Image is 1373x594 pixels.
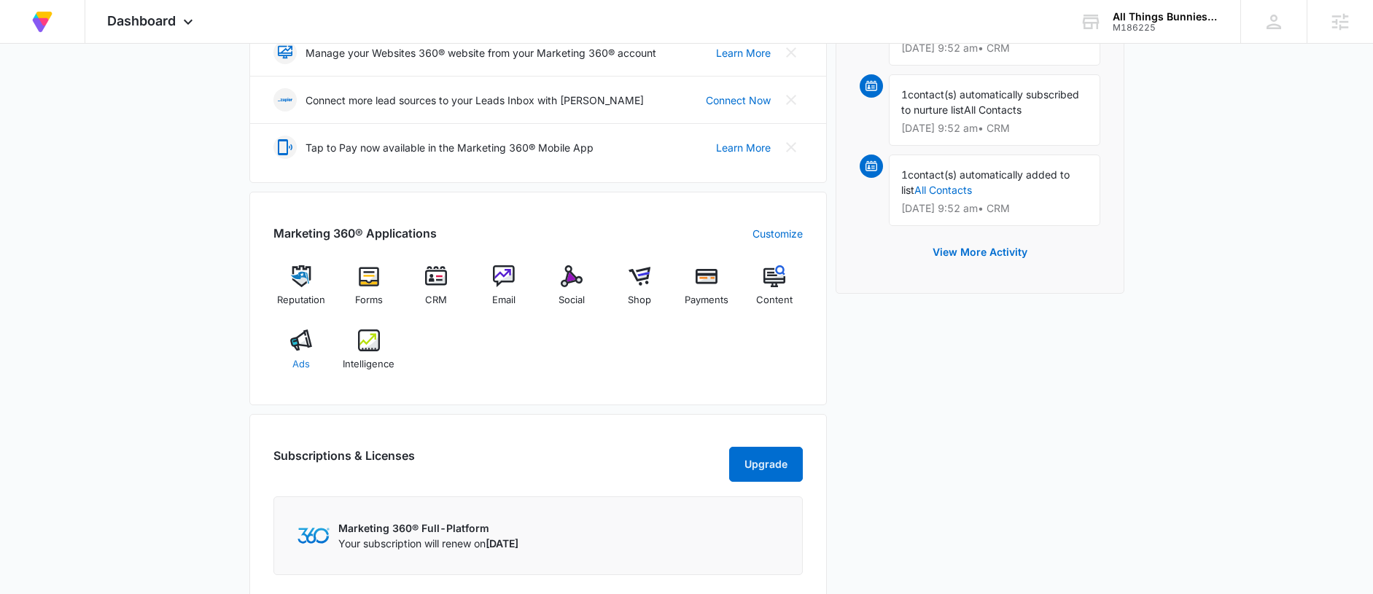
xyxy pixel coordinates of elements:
[341,265,397,318] a: Forms
[901,203,1088,214] p: [DATE] 9:52 am • CRM
[716,140,771,155] a: Learn More
[341,329,397,382] a: Intelligence
[273,224,437,242] h2: Marketing 360® Applications
[611,265,667,318] a: Shop
[918,235,1042,270] button: View More Activity
[901,168,1070,196] span: contact(s) automatically added to list
[706,93,771,108] a: Connect Now
[273,329,330,382] a: Ads
[964,103,1022,116] span: All Contacts
[914,184,972,196] a: All Contacts
[901,123,1088,133] p: [DATE] 9:52 am • CRM
[273,265,330,318] a: Reputation
[492,293,516,308] span: Email
[297,528,330,543] img: Marketing 360 Logo
[544,265,600,318] a: Social
[779,136,803,159] button: Close
[338,536,518,551] p: Your subscription will renew on
[729,447,803,482] button: Upgrade
[273,447,415,476] h2: Subscriptions & Licenses
[756,293,793,308] span: Content
[107,13,176,28] span: Dashboard
[277,293,325,308] span: Reputation
[628,293,651,308] span: Shop
[752,226,803,241] a: Customize
[306,45,656,60] p: Manage your Websites 360® website from your Marketing 360® account
[486,537,518,550] span: [DATE]
[306,93,644,108] p: Connect more lead sources to your Leads Inbox with [PERSON_NAME]
[338,520,518,536] p: Marketing 360® Full-Platform
[355,293,383,308] span: Forms
[292,357,310,372] span: Ads
[901,43,1088,53] p: [DATE] 9:52 am • CRM
[901,168,908,181] span: 1
[476,265,532,318] a: Email
[408,265,464,318] a: CRM
[559,293,585,308] span: Social
[29,9,55,35] img: Volusion
[685,293,728,308] span: Payments
[425,293,447,308] span: CRM
[779,41,803,64] button: Close
[679,265,735,318] a: Payments
[747,265,803,318] a: Content
[306,140,594,155] p: Tap to Pay now available in the Marketing 360® Mobile App
[779,88,803,112] button: Close
[343,357,394,372] span: Intelligence
[901,88,908,101] span: 1
[1113,11,1219,23] div: account name
[716,45,771,60] a: Learn More
[901,88,1079,116] span: contact(s) automatically subscribed to nurture list
[1113,23,1219,33] div: account id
